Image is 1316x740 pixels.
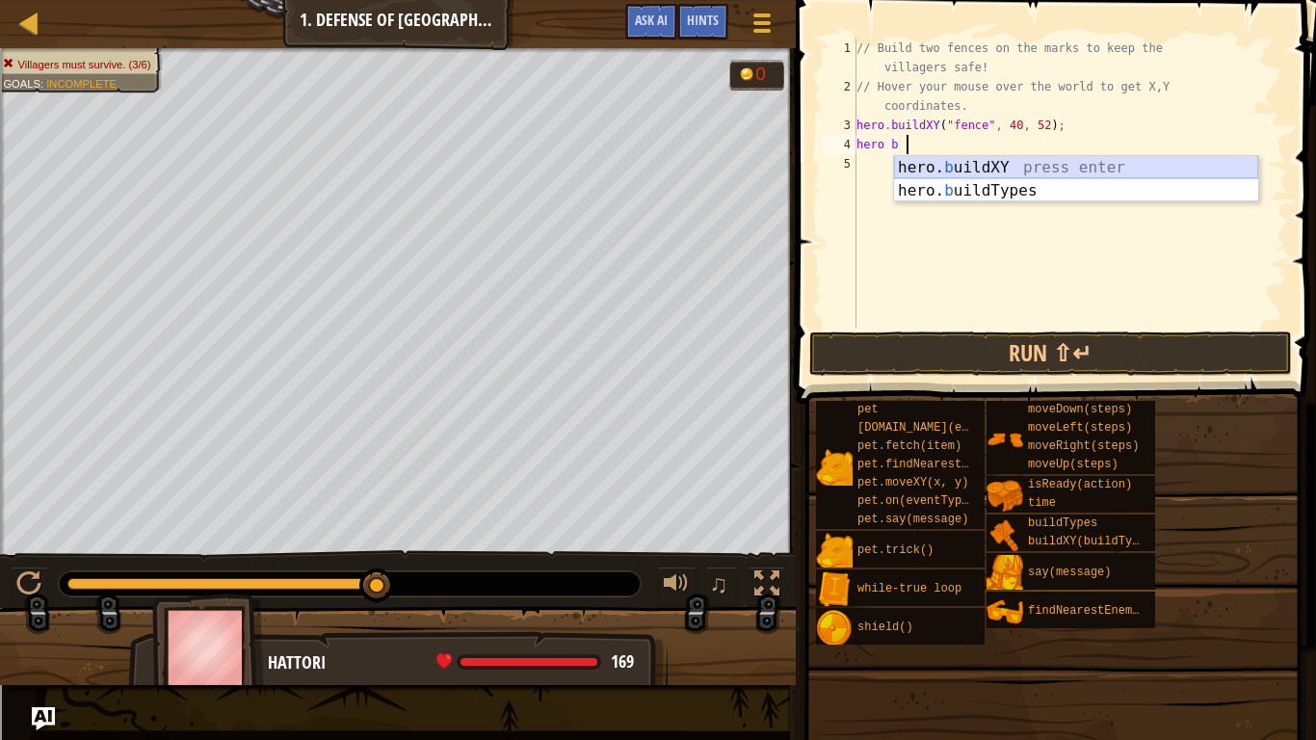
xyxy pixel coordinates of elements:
[823,77,856,116] div: 2
[1028,458,1119,471] span: moveUp(steps)
[635,11,668,29] span: Ask AI
[1028,566,1111,579] span: say(message)
[709,569,728,598] span: ♫
[8,60,1308,77] div: Delete
[1028,604,1153,618] span: findNearestEnemy()
[8,77,1308,94] div: Options
[816,610,853,647] img: portrait.png
[152,594,264,700] img: thang_avatar_frame.png
[987,516,1023,553] img: portrait.png
[657,567,696,606] button: Adjust volume
[705,567,738,606] button: ♫
[857,582,961,595] span: while-true loop
[729,60,784,91] div: Team 'humans' has 0 gold.
[687,11,719,29] span: Hints
[816,571,853,608] img: portrait.png
[611,649,634,674] span: 169
[987,478,1023,515] img: portrait.png
[10,567,48,606] button: Ctrl + P: Play
[755,65,775,83] div: 0
[1028,439,1139,453] span: moveRight(steps)
[823,154,856,173] div: 5
[1028,421,1132,435] span: moveLeft(steps)
[8,94,1308,112] div: Sign out
[748,567,786,606] button: Toggle fullscreen
[987,555,1023,592] img: portrait.png
[857,621,913,634] span: shield()
[857,458,1044,471] span: pet.findNearestByType(type)
[1028,478,1132,491] span: isReady(action)
[857,494,1038,508] span: pet.on(eventType, handler)
[1028,496,1056,510] span: time
[8,112,1308,129] div: Rename
[8,129,1308,146] div: Move To ...
[1028,403,1132,416] span: moveDown(steps)
[987,421,1023,458] img: portrait.png
[987,594,1023,630] img: portrait.png
[32,707,55,730] button: Ask AI
[8,25,1308,42] div: Sort New > Old
[816,449,853,486] img: portrait.png
[738,4,786,49] button: Show game menu
[857,543,934,557] span: pet.trick()
[816,533,853,569] img: portrait.png
[1028,535,1195,548] span: buildXY(buildType, x, y)
[857,439,961,453] span: pet.fetch(item)
[268,650,648,675] div: Hattori
[823,39,856,77] div: 1
[857,476,968,489] span: pet.moveXY(x, y)
[1028,516,1097,530] span: buildTypes
[823,116,856,135] div: 3
[823,135,856,154] div: 4
[857,403,879,416] span: pet
[857,513,968,526] span: pet.say(message)
[8,42,1308,60] div: Move To ...
[625,4,677,40] button: Ask AI
[436,653,634,671] div: health: 169 / 169
[857,421,996,435] span: [DOMAIN_NAME](enemy)
[809,331,1292,376] button: Run ⇧↵
[8,8,1308,25] div: Sort A > Z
